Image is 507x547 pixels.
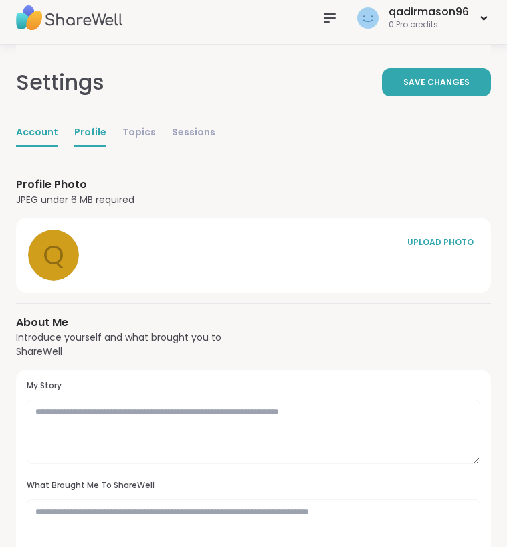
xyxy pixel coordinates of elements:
h3: My Story [27,380,480,392]
div: UPLOAD PHOTO [407,236,474,248]
a: Profile [74,120,106,147]
h3: What Brought Me To ShareWell [27,480,480,491]
a: Topics [122,120,156,147]
button: UPLOAD PHOTO [401,228,480,256]
div: 0 Pro credits [389,19,469,31]
h3: Profile Photo [16,177,230,193]
button: Save Changes [382,68,491,96]
div: qadirmason96 [389,5,469,19]
img: qadirmason96 [357,7,379,29]
div: Introduce yourself and what brought you to ShareWell [16,331,230,359]
a: Sessions [172,120,215,147]
h3: About Me [16,315,230,331]
div: JPEG under 6 MB required [16,193,230,207]
div: Settings [16,66,104,98]
span: Save Changes [403,76,470,88]
a: Account [16,120,58,147]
